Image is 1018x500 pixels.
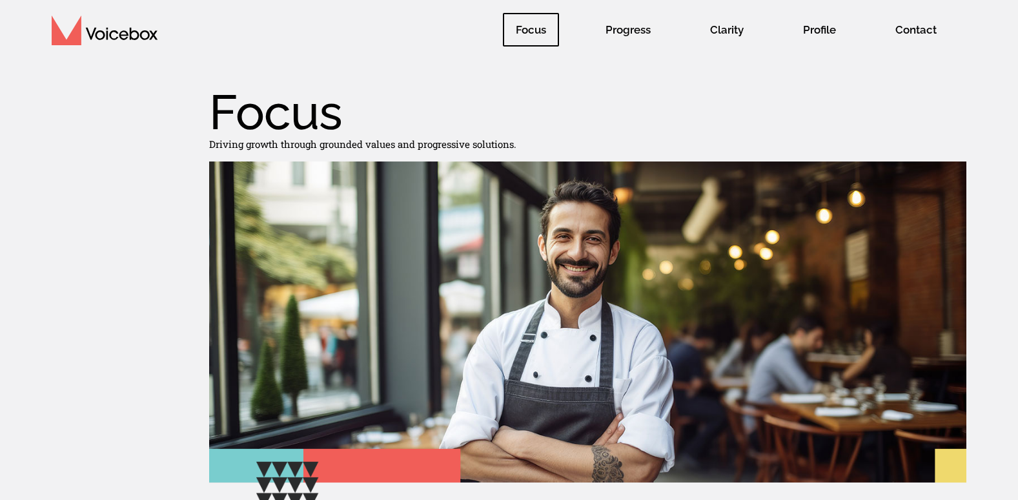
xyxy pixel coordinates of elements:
span: Contact [882,13,950,47]
span: Progress [593,13,664,47]
span: Focus [503,13,559,47]
span: Profile [790,13,849,47]
p: Driving growth through grounded values and progressive solutions. [209,136,966,152]
span: Clarity [697,13,757,47]
h1: Focus [209,88,966,136]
